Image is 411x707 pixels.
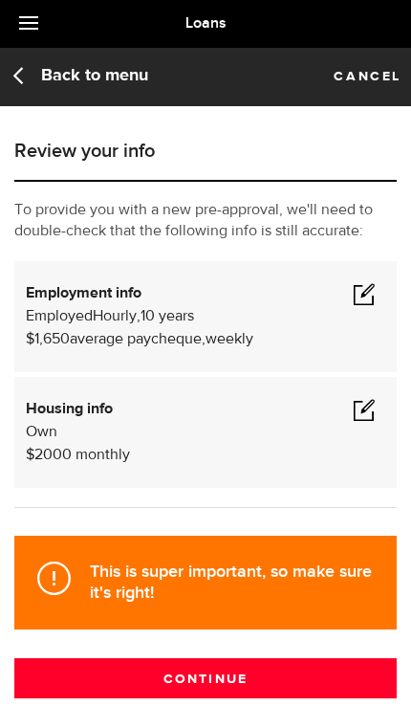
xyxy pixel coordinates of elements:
[34,448,72,463] span: 2000
[26,448,34,463] span: $
[26,332,70,347] span: $1,650
[26,309,93,324] span: Employed
[90,562,374,604] strong: This is super important, so make sure it's right!
[93,309,137,324] span: Hourly
[26,402,113,417] b: Housing info
[26,425,57,440] span: Own
[141,309,194,324] span: 10 years
[14,658,397,698] button: Continue
[10,62,148,86] a: Back to menu
[70,332,205,347] span: average paycheque,
[205,332,253,347] span: weekly
[14,200,397,242] p: To provide you with a new pre-approval, we'll need to double-check that the following info is sti...
[26,286,141,301] b: Employment info
[185,14,227,33] span: Loans
[14,142,397,161] h1: Review your info
[334,62,401,83] a: Cancel
[76,448,130,463] span: monthly
[15,8,73,65] button: Open LiveChat chat widget
[137,309,141,324] span: ,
